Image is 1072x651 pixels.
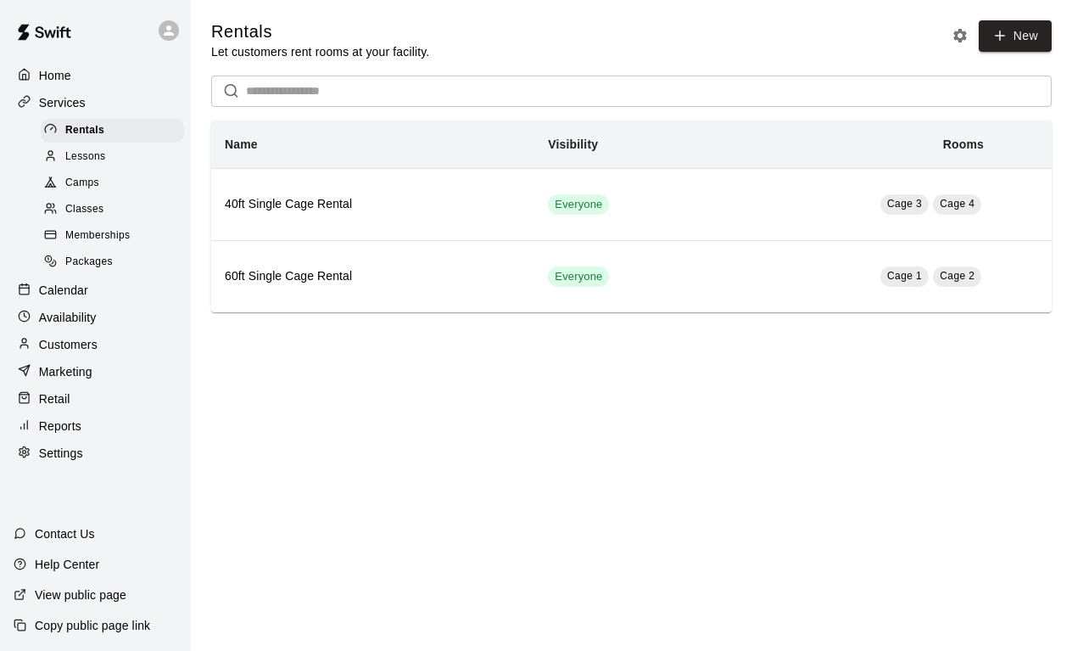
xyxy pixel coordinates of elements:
[225,137,258,151] b: Name
[41,198,184,222] div: Classes
[39,94,86,111] p: Services
[947,23,973,48] button: Rental settings
[39,445,83,462] p: Settings
[225,267,521,286] h6: 60ft Single Cage Rental
[39,418,81,435] p: Reports
[39,309,97,326] p: Availability
[943,137,984,151] b: Rooms
[65,254,113,271] span: Packages
[211,20,429,43] h5: Rentals
[41,117,191,143] a: Rentals
[39,67,71,84] p: Home
[979,20,1052,52] a: New
[39,336,98,353] p: Customers
[35,586,126,603] p: View public page
[548,197,609,213] span: Everyone
[14,413,177,439] a: Reports
[14,332,177,357] a: Customers
[41,224,184,248] div: Memberships
[41,171,191,197] a: Camps
[14,90,177,115] a: Services
[35,525,95,542] p: Contact Us
[211,43,429,60] p: Let customers rent rooms at your facility.
[211,121,1052,312] table: simple table
[225,195,521,214] h6: 40ft Single Cage Rental
[39,390,70,407] p: Retail
[548,267,609,287] div: This service is visible to all of your customers
[940,198,974,210] span: Cage 4
[41,250,184,274] div: Packages
[41,145,184,169] div: Lessons
[35,556,99,573] p: Help Center
[14,278,177,303] a: Calendar
[14,63,177,88] a: Home
[39,282,88,299] p: Calendar
[14,386,177,412] a: Retail
[65,227,130,244] span: Memberships
[39,363,92,380] p: Marketing
[14,441,177,466] a: Settings
[41,171,184,195] div: Camps
[548,269,609,285] span: Everyone
[887,270,922,282] span: Cage 1
[41,223,191,250] a: Memberships
[940,270,974,282] span: Cage 2
[14,305,177,330] a: Availability
[65,175,99,192] span: Camps
[14,359,177,384] a: Marketing
[65,149,106,166] span: Lessons
[887,198,922,210] span: Cage 3
[41,143,191,170] a: Lessons
[65,122,104,139] span: Rentals
[41,197,191,223] a: Classes
[41,250,191,276] a: Packages
[41,119,184,143] div: Rentals
[548,194,609,215] div: This service is visible to all of your customers
[65,201,103,218] span: Classes
[548,137,598,151] b: Visibility
[35,617,150,634] p: Copy public page link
